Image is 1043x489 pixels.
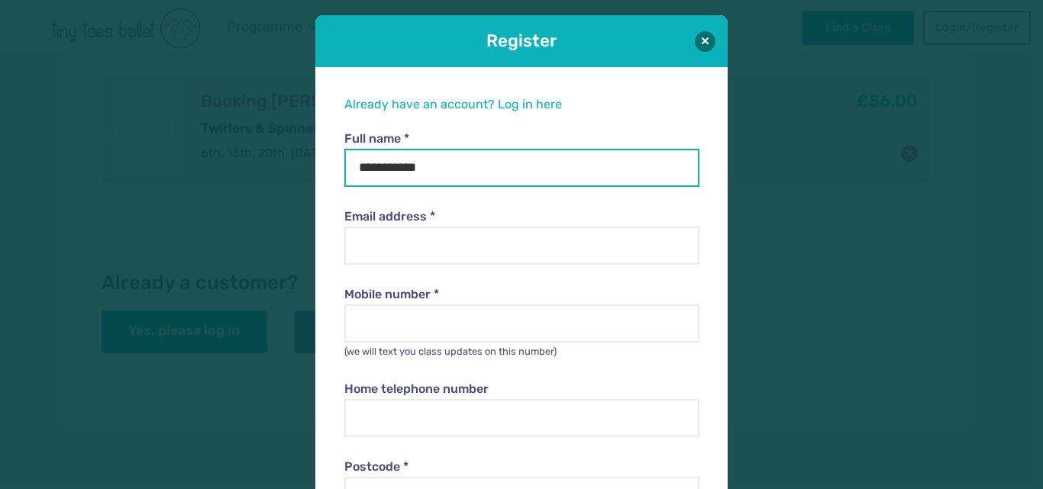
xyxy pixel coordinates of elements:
label: Postcode * [344,458,699,475]
a: Already have an account? Log in here [344,97,562,111]
label: Email address * [344,208,699,225]
label: Home telephone number [344,381,699,397]
h1: Register [358,29,685,53]
label: Mobile number * [344,286,699,303]
label: Full name * [344,130,699,147]
small: (we will text you class updates on this number) [344,346,557,357]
